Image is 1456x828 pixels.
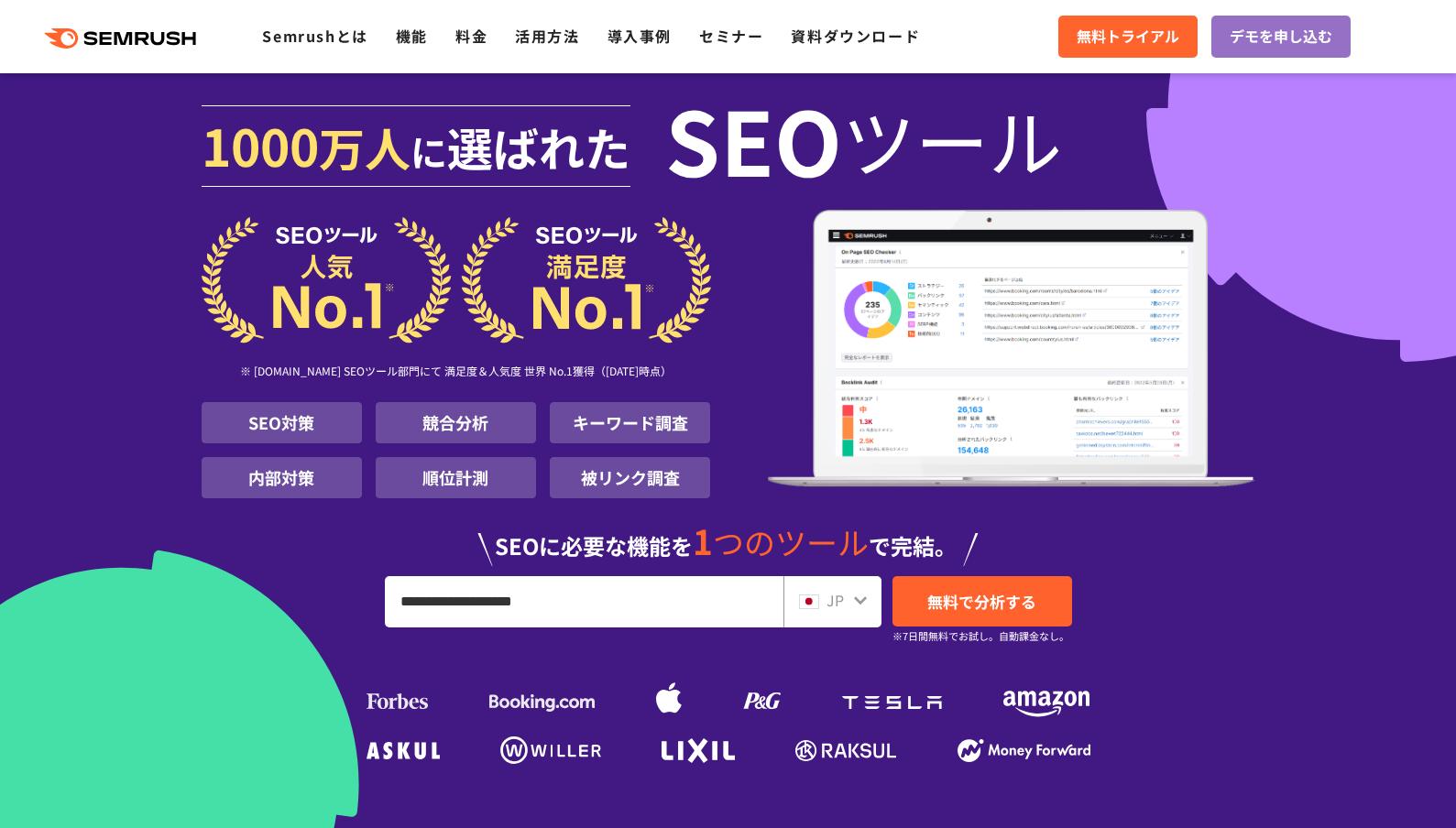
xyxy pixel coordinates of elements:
a: 無料トライアル [1058,16,1198,58]
span: 1 [693,516,713,565]
a: デモを申し込む [1211,16,1351,58]
li: 被リンク調査 [550,457,710,498]
span: 万人 [319,114,411,180]
li: SEO対策 [202,402,362,443]
span: JP [827,589,844,611]
span: 無料トライアル [1077,25,1179,49]
a: 資料ダウンロード [791,25,920,47]
div: ※ [DOMAIN_NAME] SEOツール部門にて 満足度＆人気度 世界 No.1獲得（[DATE]時点） [202,343,711,402]
a: 無料で分析する [892,576,1072,626]
a: 料金 [455,25,487,47]
div: SEOに必要な機能を [202,506,1255,566]
span: 選ばれた [447,114,630,180]
span: で完結。 [869,529,957,561]
a: セミナー [699,25,763,47]
a: 活用方法 [515,25,579,47]
a: Semrushとは [262,25,367,47]
span: 無料で分析する [927,590,1036,613]
span: つのツール [713,519,869,564]
span: ツール [842,103,1062,176]
span: デモを申し込む [1230,25,1332,49]
input: URL、キーワードを入力してください [386,577,783,626]
span: に [411,125,447,178]
span: 1000 [202,108,319,181]
a: 機能 [396,25,428,47]
a: 導入事例 [608,25,672,47]
li: 順位計測 [376,457,536,498]
small: ※7日間無料でお試し。自動課金なし。 [892,627,1069,645]
li: 競合分析 [376,402,536,443]
span: SEO [665,103,842,176]
li: キーワード調査 [550,402,710,443]
li: 内部対策 [202,457,362,498]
